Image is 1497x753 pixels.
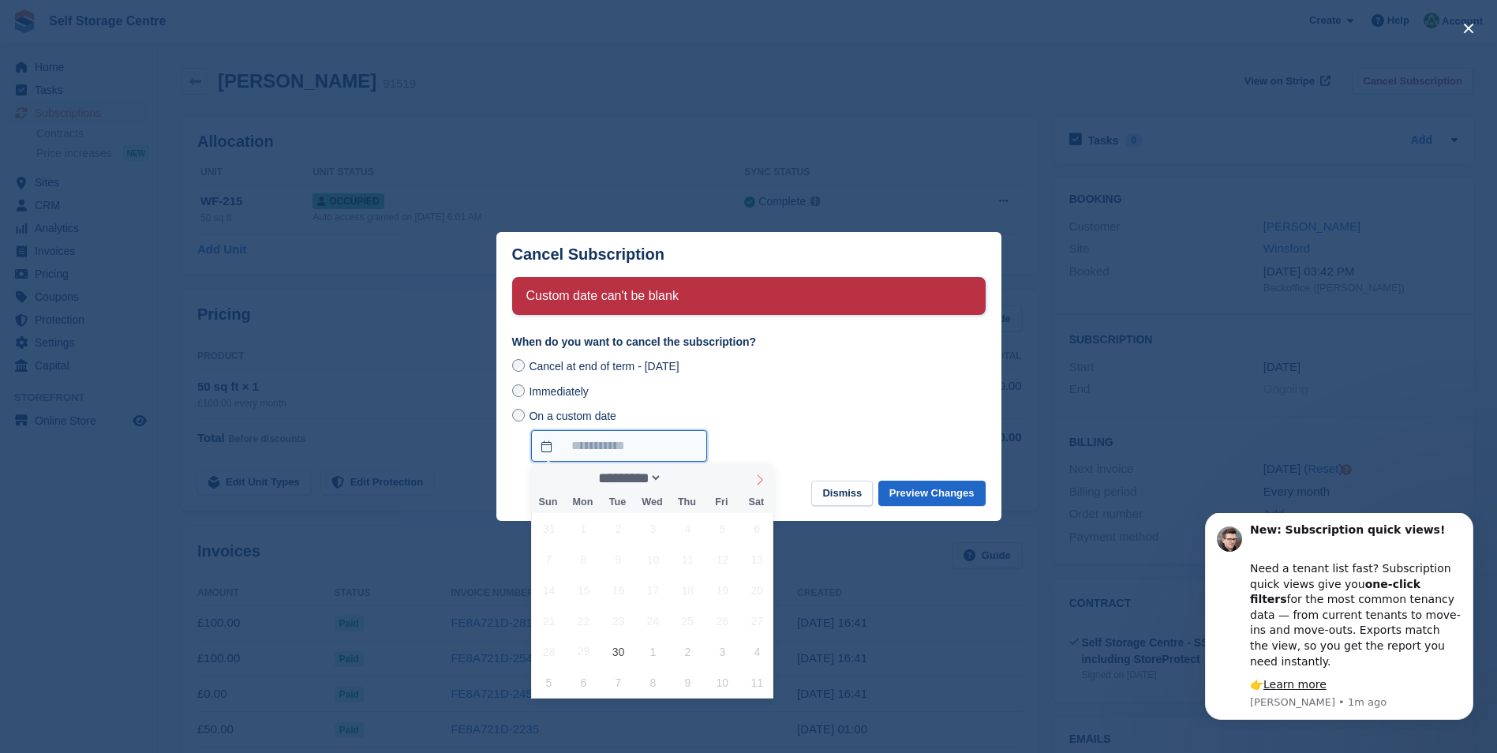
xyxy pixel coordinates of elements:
span: Sat [739,497,773,508]
label: When do you want to cancel the subscription? [512,334,986,350]
input: On a custom date [512,409,525,421]
span: September 16, 2025 [603,575,634,605]
span: September 13, 2025 [742,544,773,575]
span: September 6, 2025 [742,513,773,544]
div: 👉 [69,164,280,180]
span: October 10, 2025 [707,667,738,698]
span: September 4, 2025 [672,513,703,544]
span: October 5, 2025 [533,667,564,698]
span: On a custom date [529,410,616,422]
span: October 1, 2025 [638,636,668,667]
span: September 23, 2025 [603,605,634,636]
span: September 19, 2025 [707,575,738,605]
span: September 24, 2025 [638,605,668,636]
input: Year [662,470,712,486]
span: September 11, 2025 [672,544,703,575]
span: September 18, 2025 [672,575,703,605]
span: September 27, 2025 [742,605,773,636]
span: October 7, 2025 [603,667,634,698]
span: October 3, 2025 [707,636,738,667]
span: September 2, 2025 [603,513,634,544]
img: Profile image for Steven [36,13,61,39]
span: August 31, 2025 [533,513,564,544]
span: September 26, 2025 [707,605,738,636]
span: September 20, 2025 [742,575,773,605]
button: Dismiss [811,481,873,507]
span: September 28, 2025 [533,636,564,667]
span: September 22, 2025 [568,605,599,636]
button: Preview Changes [878,481,986,507]
span: Thu [669,497,704,508]
b: New: Subscription quick views! [69,10,264,23]
iframe: Intercom notifications message [1181,513,1497,729]
h2: Custom date can't be blank [526,288,679,304]
span: September 14, 2025 [533,575,564,605]
p: Cancel Subscription [512,245,664,264]
span: September 3, 2025 [638,513,668,544]
span: October 9, 2025 [672,667,703,698]
span: September 15, 2025 [568,575,599,605]
span: September 17, 2025 [638,575,668,605]
span: Immediately [529,385,588,398]
span: September 10, 2025 [638,544,668,575]
p: Message from Steven, sent 1m ago [69,182,280,197]
span: September 1, 2025 [568,513,599,544]
div: Need a tenant list fast? Subscription quick views give you for the most common tenancy data — fro... [69,32,280,156]
span: October 2, 2025 [672,636,703,667]
span: September 25, 2025 [672,605,703,636]
span: Wed [634,497,669,508]
span: September 7, 2025 [533,544,564,575]
span: Sun [531,497,566,508]
span: October 11, 2025 [742,667,773,698]
span: September 21, 2025 [533,605,564,636]
input: Immediately [512,384,525,397]
span: September 9, 2025 [603,544,634,575]
span: Cancel at end of term - [DATE] [529,360,679,373]
span: Fri [704,497,739,508]
span: September 30, 2025 [603,636,634,667]
span: September 5, 2025 [707,513,738,544]
a: Learn more [82,165,145,178]
button: close [1456,16,1481,41]
span: October 4, 2025 [742,636,773,667]
select: Month [593,470,662,486]
span: Tue [600,497,634,508]
span: Mon [565,497,600,508]
input: On a custom date [531,430,707,462]
span: October 8, 2025 [638,667,668,698]
span: September 12, 2025 [707,544,738,575]
span: October 6, 2025 [568,667,599,698]
span: September 8, 2025 [568,544,599,575]
div: Message content [69,9,280,180]
span: September 29, 2025 [568,636,599,667]
input: Cancel at end of term - [DATE] [512,359,525,372]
